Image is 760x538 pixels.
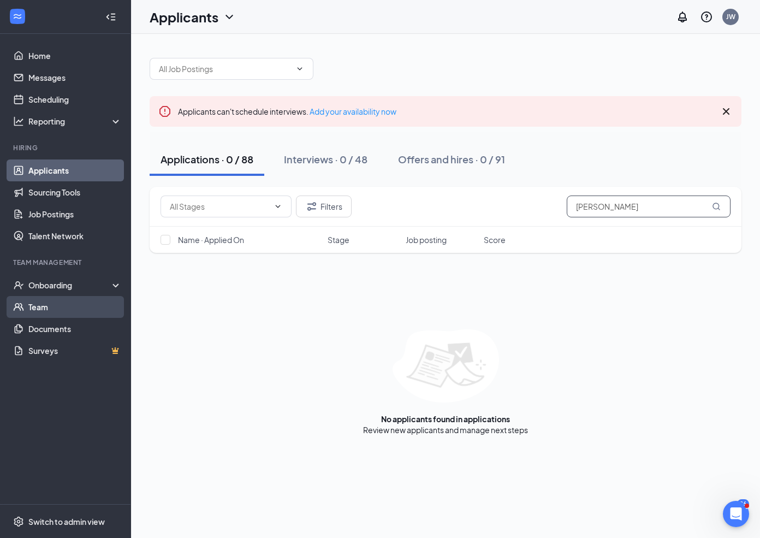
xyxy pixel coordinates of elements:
button: Filter Filters [296,196,352,217]
iframe: Intercom live chat [723,501,749,527]
div: Hiring [13,143,120,152]
span: Stage [328,234,349,245]
svg: Analysis [13,116,24,127]
a: Team [28,296,122,318]
svg: Notifications [676,10,689,23]
span: Applicants can't schedule interviews. [178,107,396,116]
svg: WorkstreamLogo [12,11,23,22]
input: All Stages [170,200,269,212]
img: empty-state [393,329,499,403]
div: Review new applicants and manage next steps [363,424,528,435]
span: Score [484,234,506,245]
a: Messages [28,67,122,88]
svg: Settings [13,516,24,527]
input: Search in applications [567,196,731,217]
a: Home [28,45,122,67]
div: Interviews · 0 / 48 [284,152,367,166]
svg: Error [158,105,171,118]
svg: ChevronDown [274,202,282,211]
div: Offers and hires · 0 / 91 [398,152,505,166]
div: 26 [737,499,749,509]
svg: ChevronDown [223,10,236,23]
svg: UserCheck [13,280,24,291]
input: All Job Postings [159,63,291,75]
a: Sourcing Tools [28,181,122,203]
div: Reporting [28,116,122,127]
svg: Collapse [105,11,116,22]
svg: ChevronDown [295,64,304,73]
div: Onboarding [28,280,112,291]
svg: Cross [720,105,733,118]
div: Applications · 0 / 88 [161,152,253,166]
span: Name · Applied On [178,234,244,245]
h1: Applicants [150,8,218,26]
a: SurveysCrown [28,340,122,362]
svg: Filter [305,200,318,213]
svg: QuestionInfo [700,10,713,23]
span: Job posting [406,234,447,245]
svg: MagnifyingGlass [712,202,721,211]
a: Scheduling [28,88,122,110]
a: Documents [28,318,122,340]
div: Team Management [13,258,120,267]
div: Switch to admin view [28,516,105,527]
a: Applicants [28,159,122,181]
div: No applicants found in applications [381,413,510,424]
a: Job Postings [28,203,122,225]
a: Talent Network [28,225,122,247]
div: JW [726,12,735,21]
a: Add your availability now [310,107,396,116]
